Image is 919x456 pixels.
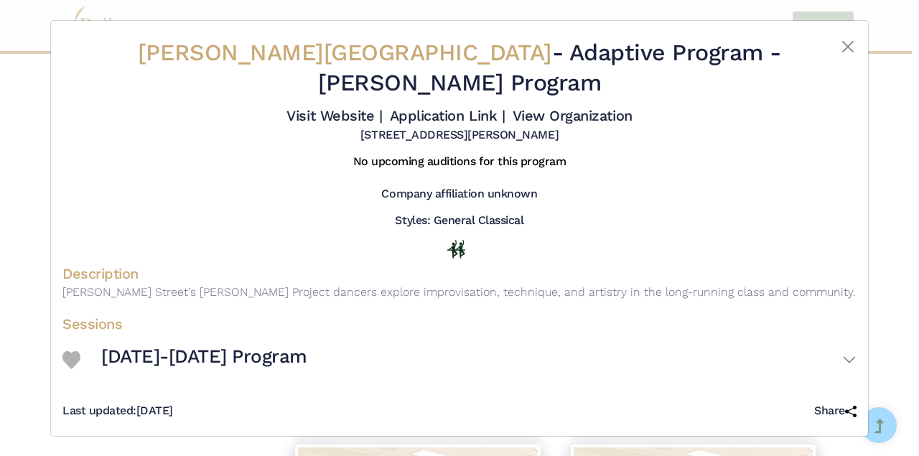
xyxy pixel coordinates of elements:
p: [PERSON_NAME] Street's [PERSON_NAME] Project dancers explore improvisation, technique, and artist... [62,283,857,302]
h3: [DATE]-[DATE] Program [101,345,307,369]
h5: [DATE] [62,404,173,419]
h2: - [PERSON_NAME] Program [129,38,790,98]
h4: Description [62,264,857,283]
span: Adaptive Program - [569,39,781,66]
button: [DATE]-[DATE] Program [101,339,857,381]
span: [PERSON_NAME][GEOGRAPHIC_DATA] [138,39,552,66]
h5: [STREET_ADDRESS][PERSON_NAME] [360,128,559,143]
button: Close [839,38,857,55]
h5: Company affiliation unknown [381,187,537,202]
img: Heart [62,351,80,369]
h5: Styles: General Classical [395,213,523,228]
h4: Sessions [62,315,857,333]
img: In Person [447,240,465,259]
a: Application Link | [390,107,505,124]
span: Last updated: [62,404,136,417]
h5: No upcoming auditions for this program [353,154,566,169]
a: Visit Website | [286,107,382,124]
h5: Share [814,404,857,419]
a: View Organization [513,107,633,124]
